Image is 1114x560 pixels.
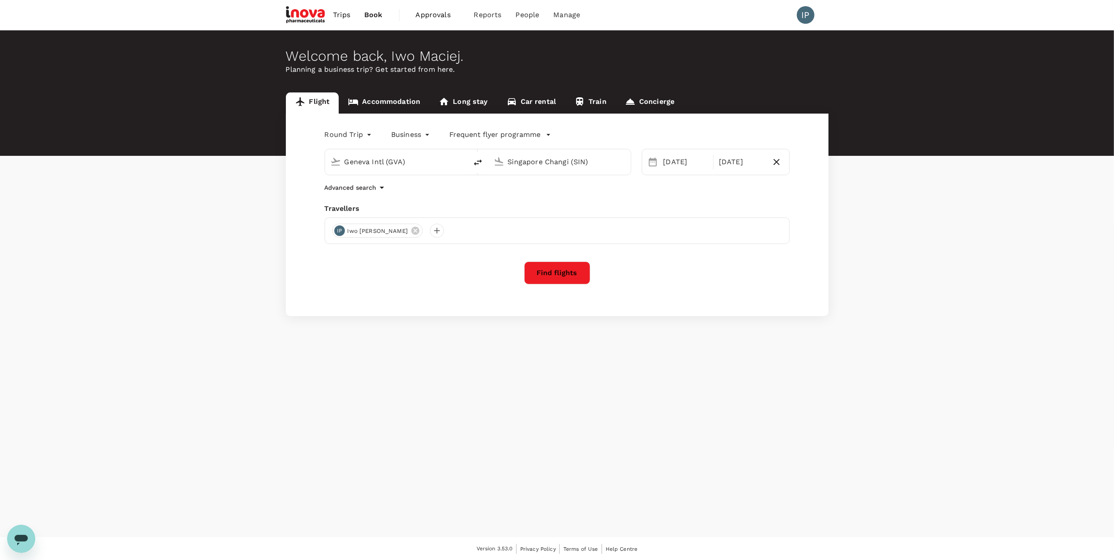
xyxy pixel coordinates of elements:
[467,152,489,173] button: delete
[339,92,429,114] a: Accommodation
[344,155,449,169] input: Depart from
[625,161,626,162] button: Open
[449,129,551,140] button: Frequent flyer programme
[342,227,414,236] span: Iwo [PERSON_NAME]
[325,182,387,193] button: Advanced search
[416,10,460,20] span: Approvals
[477,545,513,553] span: Version 3.53.0
[334,225,345,236] div: IP
[616,92,684,114] a: Concierge
[449,129,540,140] p: Frequent flyer programme
[520,544,556,554] a: Privacy Policy
[325,183,377,192] p: Advanced search
[565,92,616,114] a: Train
[563,546,598,552] span: Terms of Use
[391,128,432,142] div: Business
[474,10,502,20] span: Reports
[524,262,590,284] button: Find flights
[286,48,829,64] div: Welcome back , Iwo Maciej .
[333,10,350,20] span: Trips
[797,6,814,24] div: IP
[325,128,374,142] div: Round Trip
[606,544,638,554] a: Help Centre
[715,153,767,171] div: [DATE]
[332,224,423,238] div: IPIwo [PERSON_NAME]
[563,544,598,554] a: Terms of Use
[364,10,383,20] span: Book
[516,10,540,20] span: People
[7,525,35,553] iframe: Button to launch messaging window
[286,92,339,114] a: Flight
[553,10,580,20] span: Manage
[497,92,566,114] a: Car rental
[325,203,790,214] div: Travellers
[429,92,497,114] a: Long stay
[606,546,638,552] span: Help Centre
[520,546,556,552] span: Privacy Policy
[660,153,712,171] div: [DATE]
[508,155,612,169] input: Going to
[286,64,829,75] p: Planning a business trip? Get started from here.
[286,5,326,25] img: iNova Pharmaceuticals
[461,161,463,162] button: Open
